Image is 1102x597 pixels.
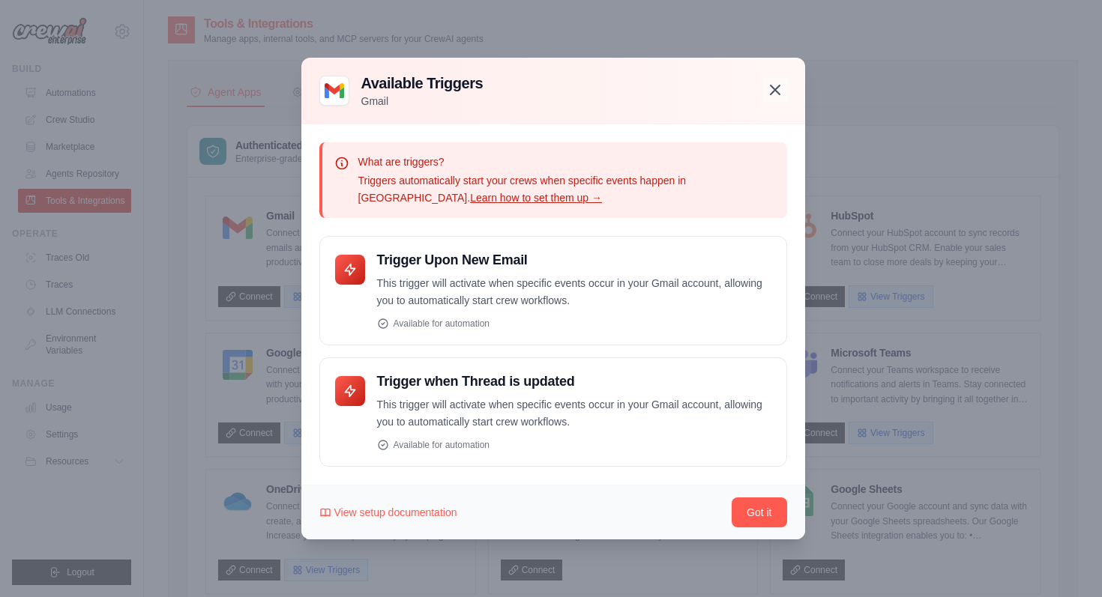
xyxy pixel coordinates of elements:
[377,275,771,309] p: This trigger will activate when specific events occur in your Gmail account, allowing you to auto...
[377,373,771,390] h4: Trigger when Thread is updated
[377,252,771,269] h4: Trigger Upon New Email
[377,318,771,330] div: Available for automation
[358,172,775,207] p: Triggers automatically start your crews when specific events happen in [GEOGRAPHIC_DATA].
[361,73,484,94] h3: Available Triggers
[377,396,771,431] p: This trigger will activate when specific events occur in your Gmail account, allowing you to auto...
[377,439,771,451] div: Available for automation
[319,76,349,106] img: Gmail
[334,505,457,520] span: View setup documentation
[470,192,602,204] a: Learn how to set them up →
[361,94,484,109] p: Gmail
[319,505,457,520] a: View setup documentation
[732,497,786,527] button: Got it
[358,154,775,169] p: What are triggers?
